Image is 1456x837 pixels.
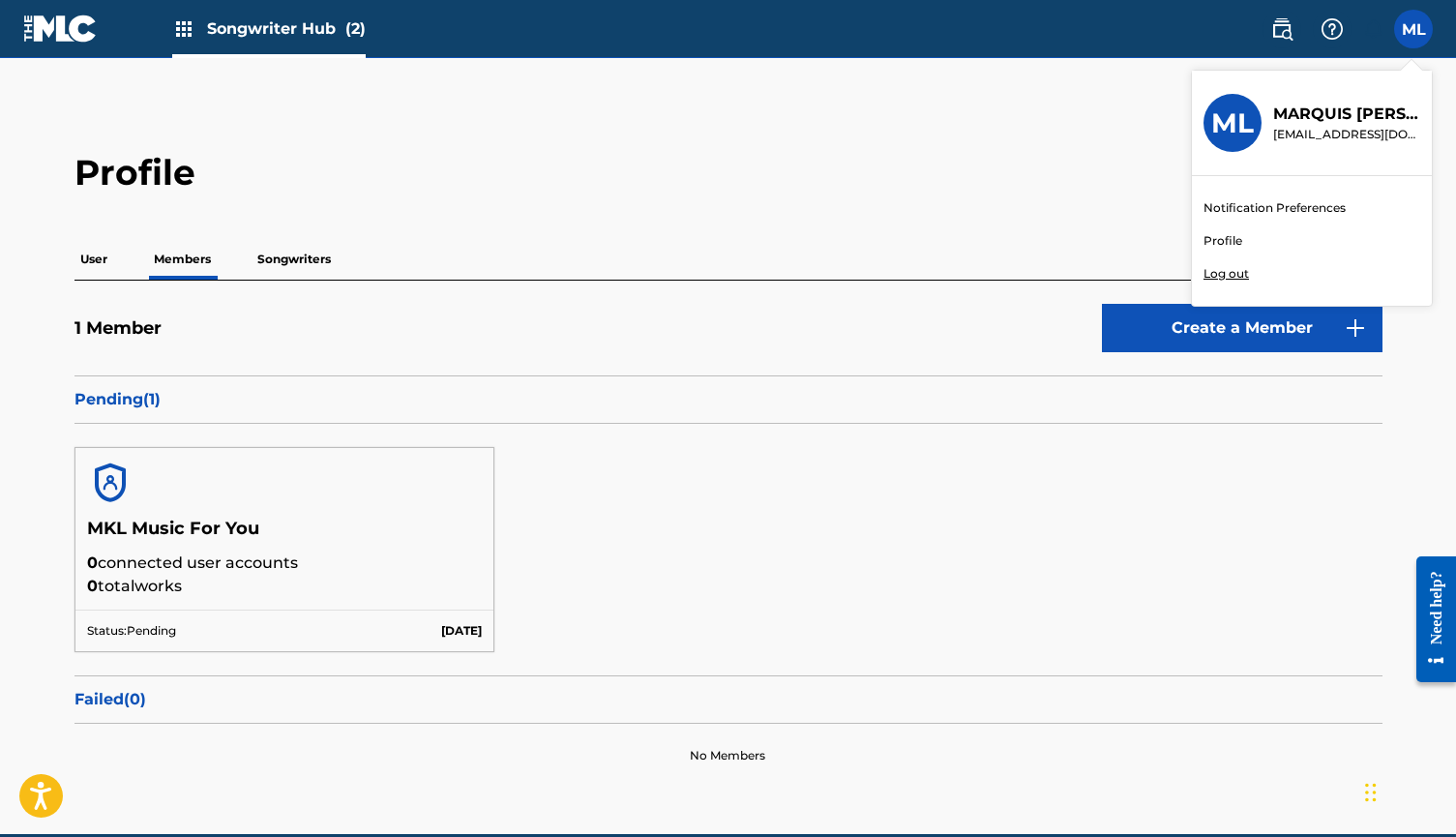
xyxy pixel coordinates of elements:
[1365,763,1377,822] div: Drag
[1203,232,1242,250] a: Profile
[87,552,483,575] p: connected user accounts
[74,239,113,280] p: User
[1270,17,1293,41] img: search
[87,518,483,552] h5: MKL Music For You
[1211,106,1254,140] h3: ML
[1321,17,1344,41] img: help
[252,239,337,280] p: Songwriters
[690,747,765,764] p: No Members
[87,575,483,598] p: total works
[87,622,176,640] p: Status: Pending
[1273,126,1420,143] p: djmarkangel@gmail.com
[1273,103,1420,126] p: MARQUIS LOFTON
[1402,18,1426,42] span: ML
[1102,304,1382,352] a: Create a Member
[1313,10,1352,48] div: Help
[1203,199,1346,217] a: Notification Preferences
[1394,10,1433,48] div: User Menu
[1263,10,1301,48] a: Public Search
[1402,537,1456,702] iframe: Resource Center
[87,553,98,572] span: 0
[23,15,98,43] img: MLC Logo
[1363,19,1382,39] div: Notifications
[74,388,1382,411] p: Pending ( 1 )
[1359,744,1456,837] iframe: Chat Widget
[1344,316,1367,340] img: 9d2ae6d4665cec9f34b9.svg
[87,460,134,506] img: account
[87,577,98,595] span: 0
[172,17,195,41] img: Top Rightsholders
[74,151,1382,194] h2: Profile
[345,19,366,38] span: (2)
[1203,265,1249,283] p: Log out
[74,317,162,340] h5: 1 Member
[441,622,482,640] p: [DATE]
[207,17,366,40] span: Songwriter Hub
[148,239,217,280] p: Members
[74,688,1382,711] p: Failed ( 0 )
